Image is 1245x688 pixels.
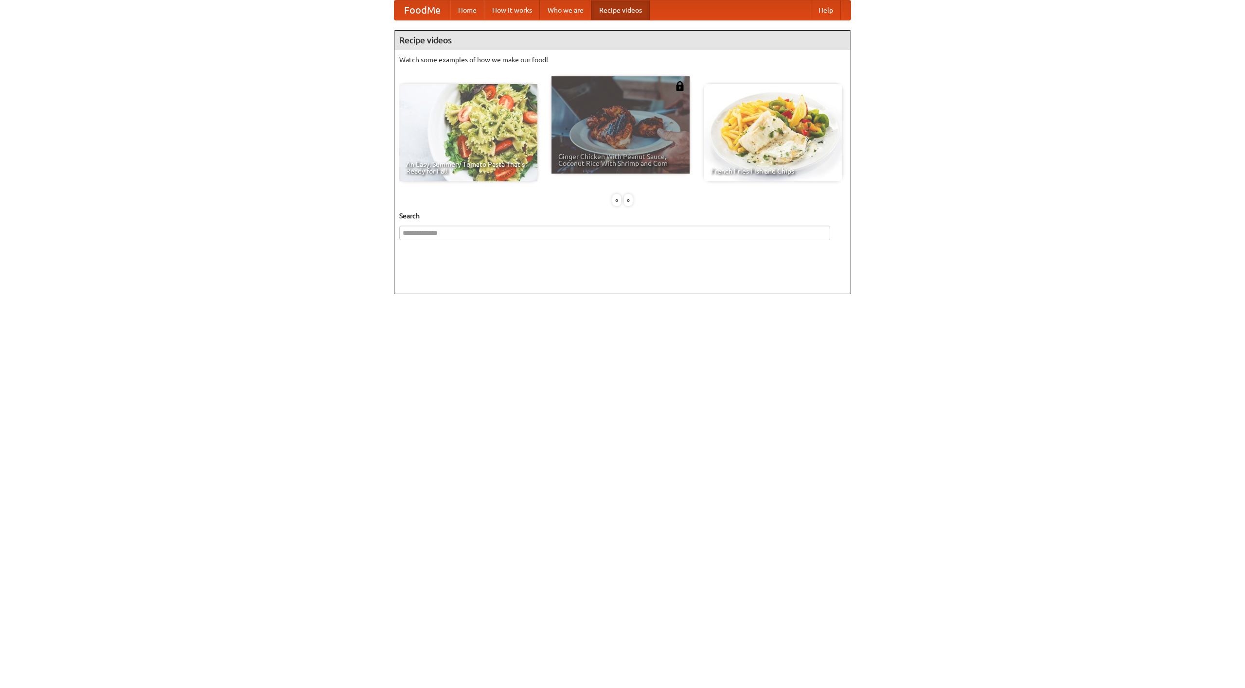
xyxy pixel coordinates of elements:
[612,194,621,206] div: «
[394,0,450,20] a: FoodMe
[711,168,836,175] span: French Fries Fish and Chips
[399,84,537,181] a: An Easy, Summery Tomato Pasta That's Ready for Fall
[704,84,842,181] a: French Fries Fish and Chips
[484,0,540,20] a: How it works
[591,0,650,20] a: Recipe videos
[399,211,846,221] h5: Search
[406,161,531,175] span: An Easy, Summery Tomato Pasta That's Ready for Fall
[399,55,846,65] p: Watch some examples of how we make our food!
[540,0,591,20] a: Who we are
[675,81,685,91] img: 483408.png
[394,31,851,50] h4: Recipe videos
[450,0,484,20] a: Home
[624,194,633,206] div: »
[811,0,841,20] a: Help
